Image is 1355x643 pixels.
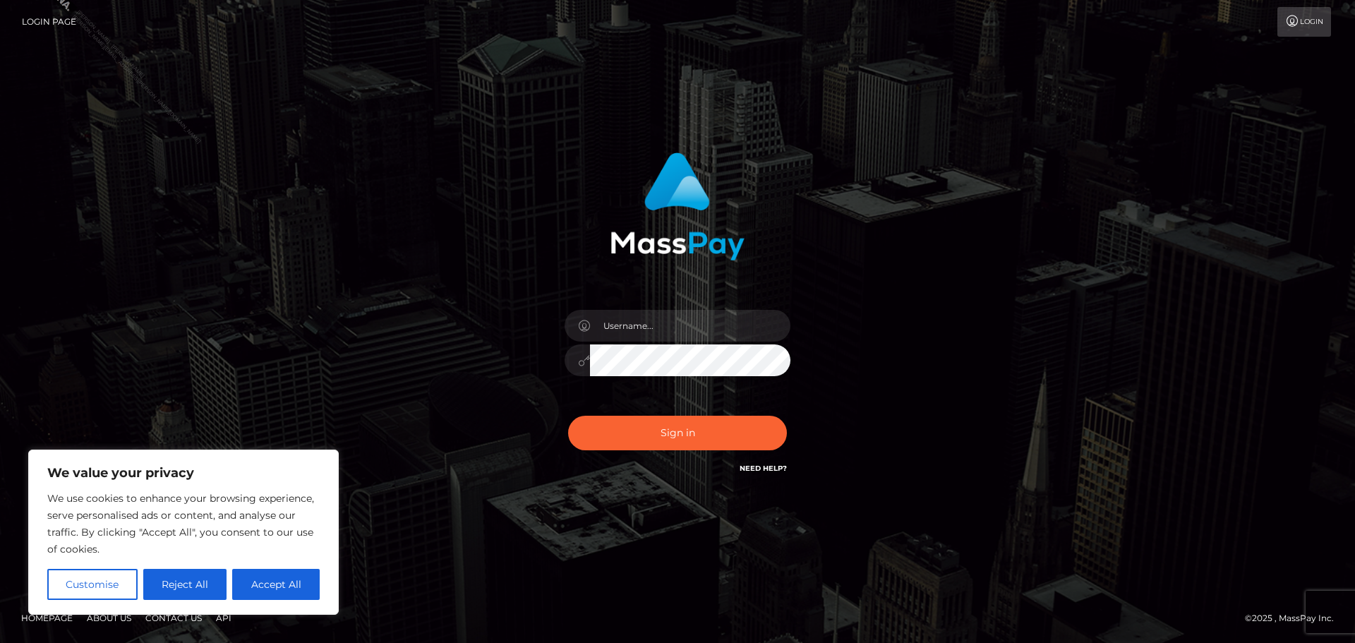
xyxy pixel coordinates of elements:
[47,490,320,558] p: We use cookies to enhance your browsing experience, serve personalised ads or content, and analys...
[22,7,76,37] a: Login Page
[47,569,138,600] button: Customise
[590,310,790,342] input: Username...
[143,569,227,600] button: Reject All
[140,607,207,629] a: Contact Us
[28,450,339,615] div: We value your privacy
[740,464,787,473] a: Need Help?
[1277,7,1331,37] a: Login
[1245,611,1344,626] div: © 2025 , MassPay Inc.
[47,464,320,481] p: We value your privacy
[232,569,320,600] button: Accept All
[568,416,787,450] button: Sign in
[81,607,137,629] a: About Us
[610,152,745,260] img: MassPay Login
[210,607,237,629] a: API
[16,607,78,629] a: Homepage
